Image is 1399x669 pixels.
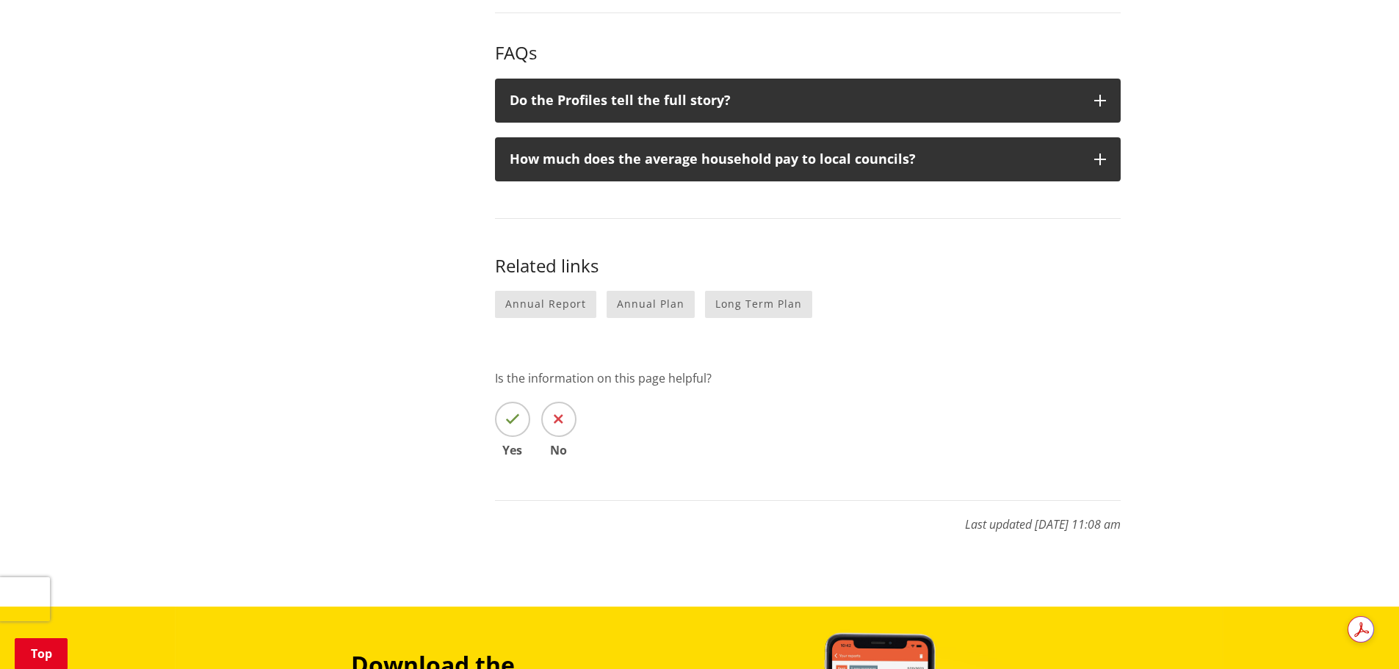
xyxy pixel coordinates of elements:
[607,291,695,318] a: Annual Plan
[705,291,812,318] a: Long Term Plan
[495,291,596,318] a: Annual Report
[495,256,1121,277] h3: Related links
[495,500,1121,533] p: Last updated [DATE] 11:08 am
[495,43,1121,64] h3: FAQs
[510,93,1080,108] div: Do the Profiles tell the full story?
[15,638,68,669] a: Top
[495,79,1121,123] button: Do the Profiles tell the full story?
[495,369,1121,387] p: Is the information on this page helpful?
[495,444,530,456] span: Yes
[495,137,1121,181] button: How much does the average household pay to local councils?
[541,444,576,456] span: No
[1331,607,1384,660] iframe: Messenger Launcher
[510,152,1080,167] div: How much does the average household pay to local councils?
